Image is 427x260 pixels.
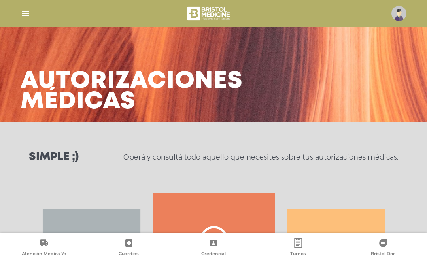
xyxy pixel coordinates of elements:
h3: Autorizaciones médicas [21,71,243,112]
img: profile-placeholder.svg [391,6,406,21]
p: Operá y consultá todo aquello que necesites sobre tus autorizaciones médicas. [123,153,398,162]
a: Atención Médica Ya [2,238,86,258]
span: Atención Médica Ya [22,251,66,258]
a: Turnos [256,238,340,258]
h3: Simple ;) [29,152,79,163]
span: Turnos [290,251,306,258]
span: Guardias [119,251,139,258]
a: Bristol Doc [341,238,425,258]
span: Bristol Doc [371,251,395,258]
a: Credencial [171,238,256,258]
img: bristol-medicine-blanco.png [186,4,233,23]
span: Credencial [201,251,226,258]
a: Guardias [86,238,171,258]
img: Cober_menu-lines-white.svg [21,9,30,19]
